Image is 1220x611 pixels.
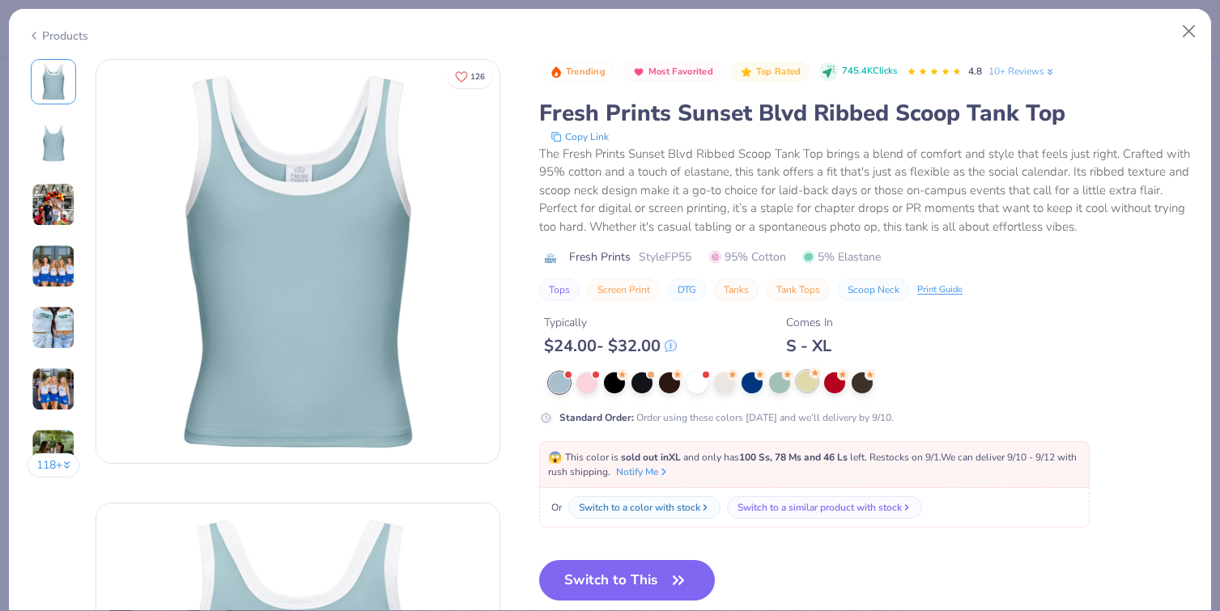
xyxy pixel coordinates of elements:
img: Front [34,62,73,101]
div: Comes In [786,314,833,331]
span: 😱 [548,450,562,465]
img: User generated content [32,244,75,288]
div: Products [28,28,88,45]
strong: Standard Order : [559,411,634,424]
button: Switch to This [539,560,715,600]
button: Badge Button [541,62,614,83]
button: Tops [539,278,580,301]
span: Most Favorited [648,67,713,76]
div: Print Guide [917,283,963,297]
button: Switch to a similar product with stock [727,496,922,519]
button: Screen Print [588,278,660,301]
img: User generated content [32,183,75,227]
button: copy to clipboard [546,129,614,145]
div: S - XL [786,336,833,356]
img: Most Favorited sort [632,66,645,78]
button: Badge Button [731,62,809,83]
img: User generated content [32,306,75,350]
span: 4.8 [968,65,982,78]
div: Typically [544,314,677,331]
span: 95% Cotton [709,248,786,265]
span: Trending [566,67,606,76]
span: This color is and only has left . Restocks on 9/1. We can deliver 9/10 - 9/12 with rush shipping. [548,451,1077,478]
span: 745.4K Clicks [842,65,897,78]
div: Switch to a similar product with stock [738,500,902,515]
div: Fresh Prints Sunset Blvd Ribbed Scoop Tank Top [539,98,1192,129]
div: Order using these colors [DATE] and we’ll delivery by 9/10. [559,410,894,425]
a: 10+ Reviews [988,64,1056,78]
img: Top Rated sort [740,66,753,78]
div: $ 24.00 - $ 32.00 [544,336,677,356]
span: Style FP55 [639,248,691,265]
span: Or [548,500,562,515]
button: Badge Button [623,62,721,83]
span: 5% Elastane [802,248,881,265]
img: User generated content [32,429,75,473]
img: Back [34,124,73,163]
span: Top Rated [756,67,801,76]
img: brand logo [539,252,561,265]
span: 126 [470,73,485,81]
button: 118+ [28,453,80,477]
button: DTG [668,278,706,301]
button: Notify Me [616,465,670,479]
button: Tank Tops [767,278,830,301]
button: Switch to a color with stock [568,496,721,519]
span: Fresh Prints [569,248,631,265]
img: User generated content [32,367,75,411]
img: Trending sort [550,66,563,78]
div: Switch to a color with stock [579,500,700,515]
button: Scoop Neck [838,278,909,301]
strong: sold out in XL [621,451,681,464]
img: Front [96,60,499,463]
div: The Fresh Prints Sunset Blvd Ribbed Scoop Tank Top brings a blend of comfort and style that feels... [539,145,1192,236]
div: 4.8 Stars [907,59,962,85]
strong: 100 Ss, 78 Ms and 46 Ls [739,451,848,464]
button: Like [448,65,492,88]
button: Close [1174,16,1205,47]
button: Tanks [714,278,759,301]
